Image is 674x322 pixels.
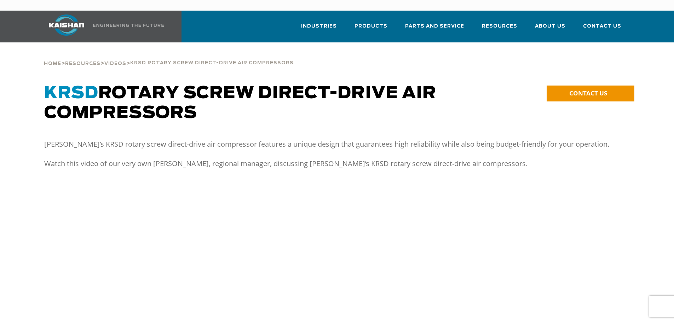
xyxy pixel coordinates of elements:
[583,22,621,30] span: Contact Us
[535,17,565,41] a: About Us
[547,86,634,101] a: CONTACT US
[44,85,436,122] span: Rotary Screw Direct-Drive Air Compressors
[301,17,337,41] a: Industries
[301,22,337,30] span: Industries
[65,60,100,66] a: Resources
[44,85,98,102] span: KRSD
[104,62,126,66] span: Videos
[40,14,93,36] img: kaishan logo
[40,11,165,42] a: Kaishan USA
[44,42,294,69] div: > > >
[482,22,517,30] span: Resources
[535,22,565,30] span: About Us
[355,17,387,41] a: Products
[482,17,517,41] a: Resources
[44,137,630,151] p: [PERSON_NAME]’s KRSD rotary screw direct-drive air compressor features a unique design that guara...
[405,22,464,30] span: Parts and Service
[104,60,126,66] a: Videos
[65,62,100,66] span: Resources
[405,17,464,41] a: Parts and Service
[93,24,164,27] img: Engineering the future
[44,62,61,66] span: Home
[130,61,294,65] span: KRSD Rotary Screw Direct-Drive Air Compressors
[44,60,61,66] a: Home
[583,17,621,41] a: Contact Us
[44,157,630,171] p: Watch this video of our very own [PERSON_NAME], regional manager, discussing [PERSON_NAME]’s KRSD...
[569,89,607,97] span: CONTACT US
[355,22,387,30] span: Products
